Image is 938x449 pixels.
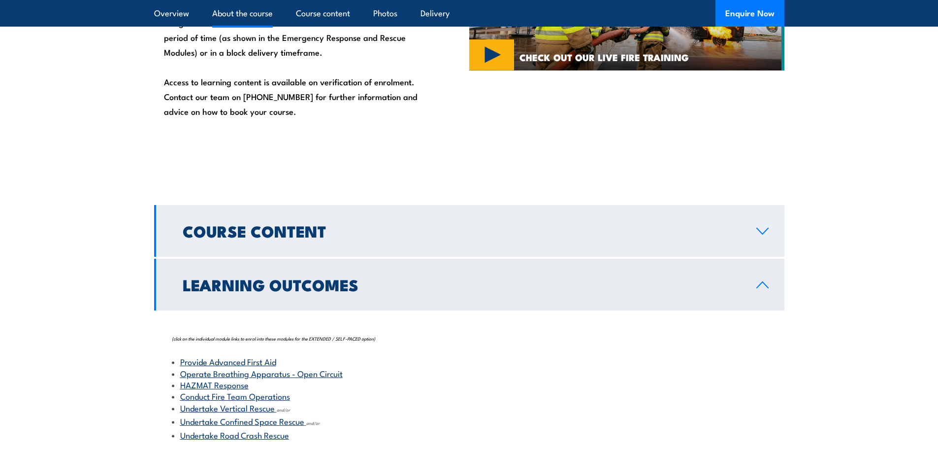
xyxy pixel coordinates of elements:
a: Conduct Fire Team Operations [180,390,290,402]
a: Undertake Road Crash Rescue [180,429,289,441]
span: CHECK OUT OUR LIVE FIRE TRAINING [519,53,689,62]
span: and/or [306,420,320,426]
a: Course Content [154,205,784,257]
a: Learning Outcomes [154,259,784,311]
a: Operate Breathing Apparatus - Open Circuit [180,367,343,379]
a: Undertake Vertical Rescue [180,402,275,414]
a: Undertake Confined Space Rescue [180,415,304,427]
h2: Learning Outcomes [183,277,741,291]
h2: Course Content [183,224,741,238]
span: and/or [277,407,290,413]
a: Provide Advanced First Aid [180,355,276,367]
a: HAZMAT Response [180,379,249,390]
span: (click on the individual module links to enrol into these modules for the EXTENDED / SELF-PACED o... [172,335,375,342]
